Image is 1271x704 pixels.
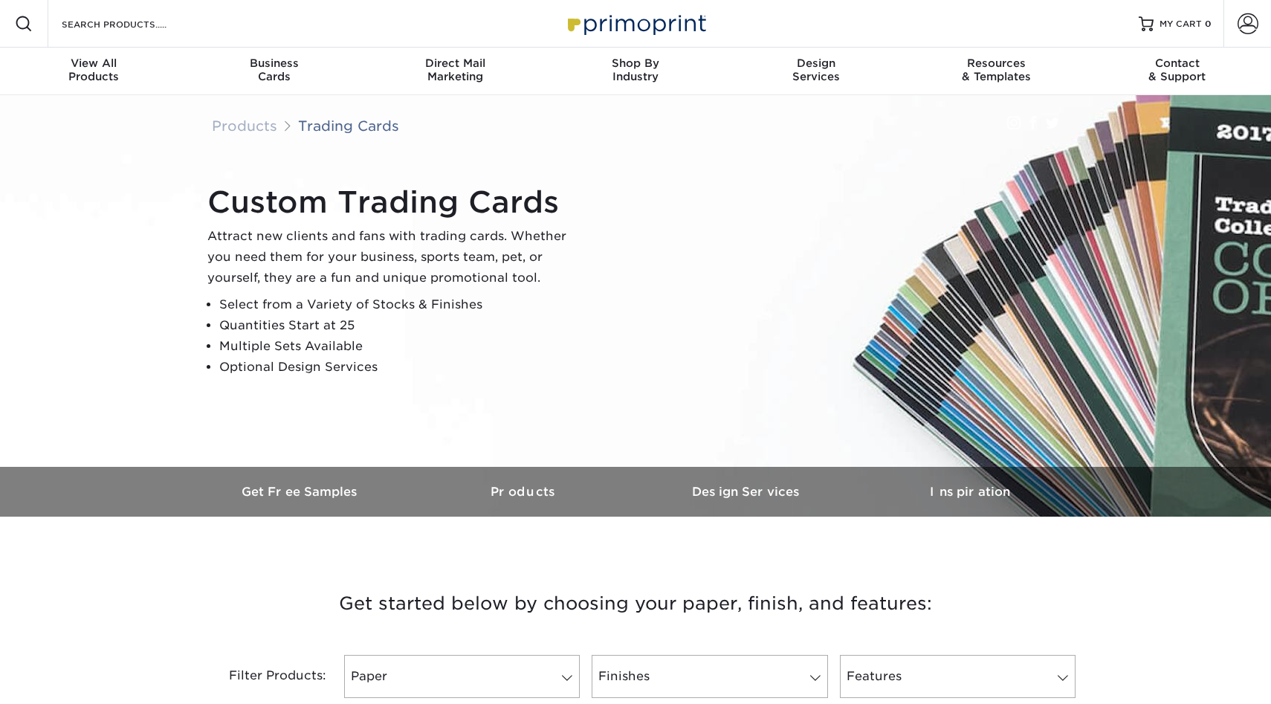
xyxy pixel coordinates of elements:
[592,655,827,698] a: Finishes
[4,56,184,83] div: Products
[219,315,579,336] li: Quantities Start at 25
[635,485,858,499] h3: Design Services
[184,56,365,83] div: Cards
[219,294,579,315] li: Select from a Variety of Stocks & Finishes
[190,467,413,517] a: Get Free Samples
[1205,19,1212,29] span: 0
[546,48,726,95] a: Shop ByIndustry
[207,226,579,288] p: Attract new clients and fans with trading cards. Whether you need them for your business, sports ...
[201,570,1070,637] h3: Get started below by choosing your paper, finish, and features:
[725,56,906,70] span: Design
[219,336,579,357] li: Multiple Sets Available
[561,7,710,39] img: Primoprint
[635,467,858,517] a: Design Services
[190,655,338,698] div: Filter Products:
[840,655,1076,698] a: Features
[1087,56,1267,83] div: & Support
[1087,56,1267,70] span: Contact
[725,56,906,83] div: Services
[365,48,546,95] a: Direct MailMarketing
[190,485,413,499] h3: Get Free Samples
[1160,18,1202,30] span: MY CART
[60,15,205,33] input: SEARCH PRODUCTS.....
[344,655,580,698] a: Paper
[546,56,726,83] div: Industry
[365,56,546,83] div: Marketing
[725,48,906,95] a: DesignServices
[184,48,365,95] a: BusinessCards
[858,467,1081,517] a: Inspiration
[546,56,726,70] span: Shop By
[906,48,1087,95] a: Resources& Templates
[4,56,184,70] span: View All
[212,117,277,134] a: Products
[906,56,1087,70] span: Resources
[207,184,579,220] h1: Custom Trading Cards
[184,56,365,70] span: Business
[413,485,635,499] h3: Products
[4,48,184,95] a: View AllProducts
[1087,48,1267,95] a: Contact& Support
[858,485,1081,499] h3: Inspiration
[298,117,399,134] a: Trading Cards
[219,357,579,378] li: Optional Design Services
[365,56,546,70] span: Direct Mail
[906,56,1087,83] div: & Templates
[413,467,635,517] a: Products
